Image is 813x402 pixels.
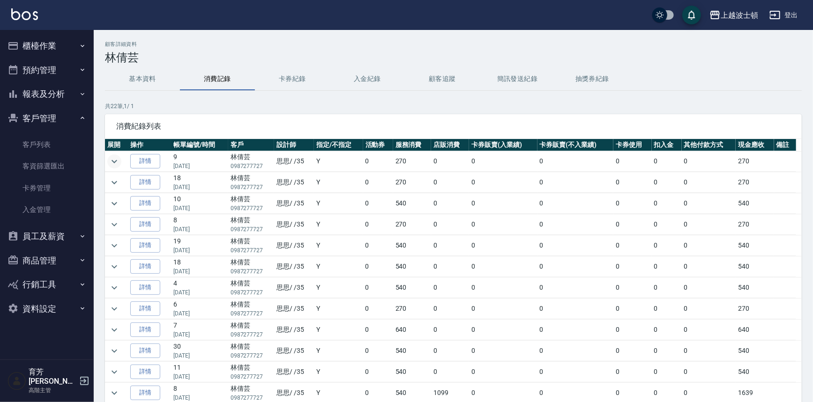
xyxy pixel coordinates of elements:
td: 0 [363,172,393,193]
td: 540 [736,256,774,277]
td: 270 [393,299,431,319]
p: [DATE] [173,246,226,255]
td: 270 [736,214,774,235]
p: [DATE] [173,267,226,276]
td: 0 [431,151,469,172]
td: 0 [363,362,393,382]
button: expand row [107,239,121,253]
button: expand row [107,218,121,232]
button: 顧客追蹤 [405,68,480,90]
p: 共 22 筆, 1 / 1 [105,102,802,110]
td: 19 [171,235,228,256]
td: 思思 / /35 [274,151,314,172]
td: 0 [469,299,537,319]
td: 0 [469,362,537,382]
button: 資料設定 [4,297,90,321]
button: expand row [107,323,121,337]
td: 0 [682,172,736,193]
td: 0 [682,278,736,298]
td: 0 [537,278,614,298]
td: Y [314,193,363,214]
img: Logo [11,8,38,20]
td: Y [314,256,363,277]
td: 0 [613,256,651,277]
button: expand row [107,175,121,190]
td: 0 [682,320,736,340]
td: 11 [171,362,228,382]
td: 0 [652,256,682,277]
a: 入金管理 [4,199,90,220]
td: 0 [363,320,393,340]
td: 0 [652,299,682,319]
h3: 林倩芸 [105,51,802,64]
button: 登出 [766,7,802,24]
td: 0 [469,320,537,340]
td: 640 [393,320,431,340]
td: 思思 / /35 [274,256,314,277]
p: 0987277727 [231,351,272,360]
th: 展開 [105,139,128,151]
p: [DATE] [173,225,226,234]
button: save [682,6,701,24]
td: 0 [469,278,537,298]
a: 詳情 [130,217,160,232]
td: 0 [682,151,736,172]
p: [DATE] [173,204,226,212]
td: 0 [613,214,651,235]
td: 0 [431,278,469,298]
td: 0 [652,362,682,382]
th: 操作 [128,139,171,151]
p: 0987277727 [231,373,272,381]
p: 0987277727 [231,246,272,255]
p: 0987277727 [231,204,272,212]
td: 540 [736,362,774,382]
td: 540 [393,278,431,298]
a: 詳情 [130,238,160,253]
td: 0 [652,193,682,214]
td: 0 [537,299,614,319]
th: 卡券販賣(入業績) [469,139,537,151]
td: 0 [682,256,736,277]
p: [DATE] [173,373,226,381]
td: 0 [363,299,393,319]
button: expand row [107,154,121,168]
td: 0 [469,235,537,256]
button: 卡券紀錄 [255,68,330,90]
th: 現金應收 [736,139,774,151]
td: Y [314,320,363,340]
button: 消費記錄 [180,68,255,90]
td: 0 [682,193,736,214]
td: 0 [537,151,614,172]
td: 0 [613,362,651,382]
th: 服務消費 [393,139,431,151]
img: Person [7,372,26,390]
td: 0 [682,299,736,319]
td: 270 [736,172,774,193]
td: 0 [363,256,393,277]
button: 上越波士頓 [706,6,762,25]
a: 詳情 [130,344,160,358]
td: 540 [736,278,774,298]
td: Y [314,299,363,319]
button: expand row [107,344,121,358]
span: 消費紀錄列表 [116,122,791,131]
td: 540 [736,341,774,361]
td: 0 [431,341,469,361]
td: 0 [469,256,537,277]
td: 林倩芸 [228,151,274,172]
td: 思思 / /35 [274,299,314,319]
td: 0 [613,193,651,214]
th: 帳單編號/時間 [171,139,228,151]
td: 思思 / /35 [274,193,314,214]
p: [DATE] [173,330,226,339]
td: 9 [171,151,228,172]
th: 其他付款方式 [682,139,736,151]
td: 0 [682,214,736,235]
button: expand row [107,365,121,379]
p: 0987277727 [231,183,272,191]
td: 0 [652,341,682,361]
a: 詳情 [130,154,160,168]
td: 540 [393,256,431,277]
td: 540 [736,193,774,214]
td: 0 [363,151,393,172]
